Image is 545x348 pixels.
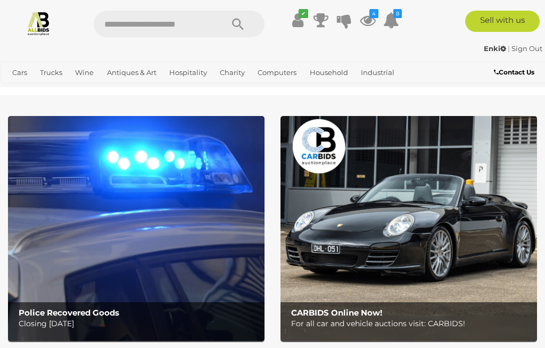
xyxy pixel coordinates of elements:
a: Sports [87,81,117,99]
a: Charity [216,64,249,81]
a: Trucks [36,64,67,81]
i: ✔ [299,9,308,18]
a: ✔ [290,11,305,30]
b: Police Recovered Goods [19,308,119,318]
i: 4 [369,9,378,18]
img: Police Recovered Goods [8,116,265,341]
p: For all car and vehicle auctions visit: CARBIDS! [291,317,531,330]
a: Sell with us [465,11,540,32]
a: Office [54,81,82,99]
a: 8 [383,11,399,30]
a: Household [305,64,352,81]
a: Computers [253,64,301,81]
a: Antiques & Art [103,64,161,81]
b: CARBIDS Online Now! [291,308,382,318]
span: | [508,44,510,53]
a: [GEOGRAPHIC_DATA] [122,81,206,99]
a: Sign Out [511,44,542,53]
button: Search [211,11,265,37]
a: 4 [360,11,376,30]
a: Contact Us [494,67,537,78]
a: Cars [8,64,31,81]
a: Industrial [357,64,399,81]
img: CARBIDS Online Now! [280,116,537,341]
a: Jewellery [8,81,49,99]
a: Enki [484,44,508,53]
a: CARBIDS Online Now! CARBIDS Online Now! For all car and vehicle auctions visit: CARBIDS! [280,116,537,341]
strong: Enki [484,44,506,53]
a: Police Recovered Goods Police Recovered Goods Closing [DATE] [8,116,265,341]
p: Closing [DATE] [19,317,259,330]
img: Allbids.com.au [26,11,51,36]
a: Wine [71,64,98,81]
a: Hospitality [165,64,211,81]
i: 8 [393,9,402,18]
b: Contact Us [494,68,534,76]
